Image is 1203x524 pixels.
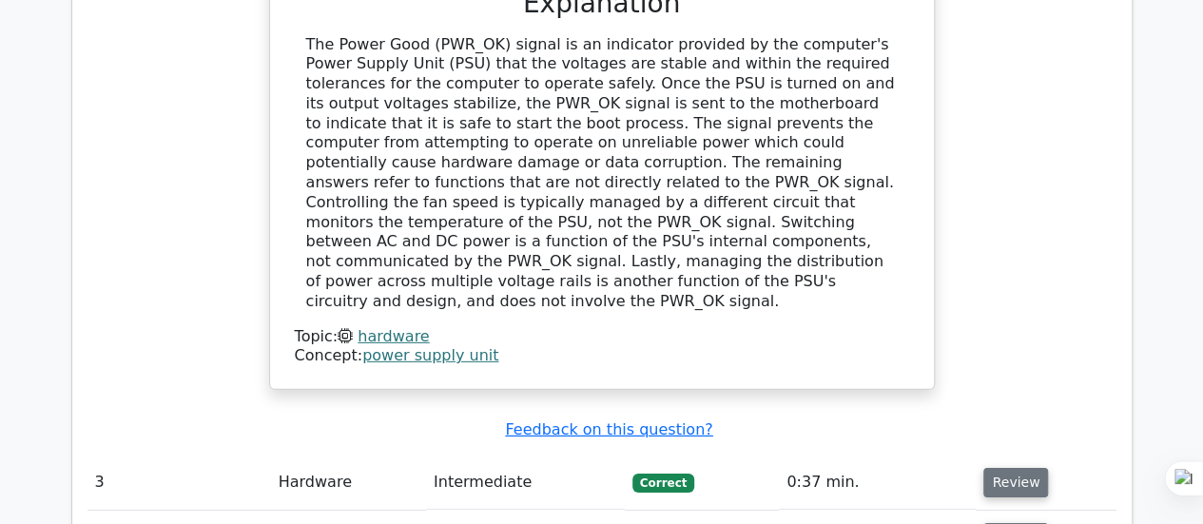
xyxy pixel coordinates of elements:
div: The Power Good (PWR_OK) signal is an indicator provided by the computer's Power Supply Unit (PSU)... [306,35,898,312]
td: 3 [87,456,271,510]
button: Review [983,468,1048,497]
a: hardware [358,327,429,345]
td: Hardware [271,456,426,510]
span: Correct [632,474,694,493]
div: Topic: [295,327,909,347]
td: 0:37 min. [779,456,976,510]
a: Feedback on this question? [505,420,712,438]
td: Intermediate [426,456,625,510]
div: Concept: [295,346,909,366]
a: power supply unit [362,346,498,364]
